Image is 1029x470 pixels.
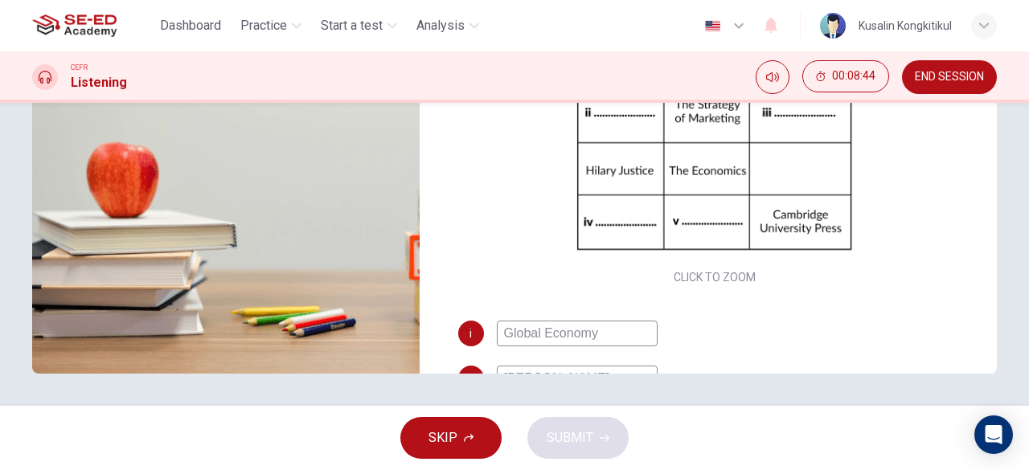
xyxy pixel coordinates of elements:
[832,70,875,83] span: 00:08:44
[469,373,474,384] span: ii
[314,11,404,40] button: Start a test
[802,60,889,92] button: 00:08:44
[859,16,952,35] div: Kusalin Kongkitikul
[240,16,287,35] span: Practice
[32,10,154,42] a: SE-ED Academy logo
[154,11,228,40] button: Dashboard
[234,11,308,40] button: Practice
[703,20,723,32] img: en
[974,415,1013,454] div: Open Intercom Messenger
[71,73,127,92] h1: Listening
[915,71,984,84] span: END SESSION
[428,427,457,449] span: SKIP
[160,16,221,35] span: Dashboard
[802,60,889,94] div: Hide
[469,328,472,339] span: i
[71,62,88,73] span: CEFR
[400,417,502,459] button: SKIP
[410,11,486,40] button: Analysis
[32,10,117,42] img: SE-ED Academy logo
[820,13,846,39] img: Profile picture
[756,60,789,94] div: Mute
[321,16,383,35] span: Start a test
[902,60,997,94] button: END SESSION
[416,16,465,35] span: Analysis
